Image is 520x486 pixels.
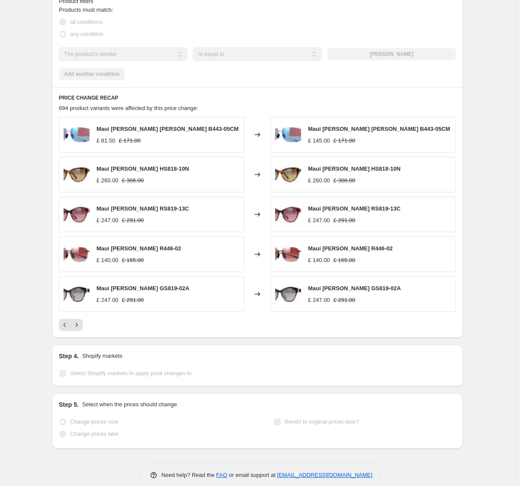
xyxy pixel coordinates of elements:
[216,472,228,478] a: FAQ
[161,472,216,478] span: Need help? Read the
[59,319,83,331] nav: Pagination
[70,31,103,37] span: any condition
[275,201,301,227] img: maui-jim-kila-rs819-13c-hd-1_03a63424-e984-4d07-8b30-4818f2ef6c76_80x.jpg
[275,241,301,267] img: maui-jim-komohana-r446-02-hd-1_80x.jpg
[334,257,356,263] span: £ 165.00
[70,418,118,425] span: Change prices now
[308,297,330,303] span: £ 247.00
[334,177,356,184] span: £ 306.00
[308,205,401,212] span: Maui [PERSON_NAME] RS819-13C
[334,217,356,224] span: £ 291.00
[308,177,330,184] span: £ 260.00
[64,281,90,307] img: maui-jim-kila-gs819-02a-hd-1_18cb517e-be11-4135-a60c-49febf8aaf83_80x.jpg
[59,400,79,409] h2: Step 5.
[70,19,103,25] span: all conditions
[64,162,90,188] img: maui-jim-kalani-hs818-10n-hd-1_e086f250-2d63-4c6d-b9b0-ef492c751849_80x.jpg
[275,122,301,148] img: maui-jim-hema-b433-05cm-hd-1_5fd4a0f7-ef0d-4671-9441-abe50eca001c_80x.jpg
[122,217,144,224] span: £ 291.00
[308,137,330,144] span: £ 145.00
[277,472,372,478] a: [EMAIL_ADDRESS][DOMAIN_NAME]
[308,126,450,132] span: Maui [PERSON_NAME] [PERSON_NAME] B443-05CM
[96,297,119,303] span: £ 247.00
[308,217,330,224] span: £ 247.00
[122,297,144,303] span: £ 291.00
[96,177,119,184] span: £ 260.00
[59,94,456,101] h6: PRICE CHANGE RECAP
[334,297,356,303] span: £ 291.00
[334,137,356,144] span: £ 171.00
[64,241,90,267] img: maui-jim-komohana-r446-02-hd-1_80x.jpg
[96,285,189,292] span: Maui [PERSON_NAME] GS819-02A
[308,257,330,263] span: £ 140.00
[122,177,144,184] span: £ 306.00
[59,6,113,13] span: Products must match:
[308,285,401,292] span: Maui [PERSON_NAME] GS819-02A
[71,319,83,331] button: Next
[82,352,122,360] p: Shopify markets
[96,205,189,212] span: Maui [PERSON_NAME] RS819-13C
[308,245,393,252] span: Maui [PERSON_NAME] R446-02
[96,217,119,224] span: £ 247.00
[96,165,189,172] span: Maui [PERSON_NAME] HS818-10N
[308,165,401,172] span: Maui [PERSON_NAME] HS818-10N
[64,201,90,227] img: maui-jim-kila-rs819-13c-hd-1_03a63424-e984-4d07-8b30-4818f2ef6c76_80x.jpg
[228,472,277,478] span: or email support at
[275,281,301,307] img: maui-jim-kila-gs819-02a-hd-1_18cb517e-be11-4135-a60c-49febf8aaf83_80x.jpg
[119,137,141,144] span: £ 171.00
[96,137,115,144] span: £ 81.50
[59,105,198,111] span: 694 product variants were affected by this price change:
[82,400,177,409] p: Select when the prices should change
[64,122,90,148] img: maui-jim-hema-b433-05cm-hd-1_5fd4a0f7-ef0d-4671-9441-abe50eca001c_80x.jpg
[122,257,144,263] span: £ 165.00
[275,162,301,188] img: maui-jim-kalani-hs818-10n-hd-1_e086f250-2d63-4c6d-b9b0-ef492c751849_80x.jpg
[96,257,119,263] span: £ 140.00
[59,319,71,331] button: Previous
[70,431,119,437] span: Change prices later
[96,126,239,132] span: Maui [PERSON_NAME] [PERSON_NAME] B443-05CM
[285,418,360,425] span: Revert to original prices later?
[59,352,79,360] h2: Step 4.
[70,370,192,376] span: Select Shopify markets to apply price changes to
[96,245,181,252] span: Maui [PERSON_NAME] R446-02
